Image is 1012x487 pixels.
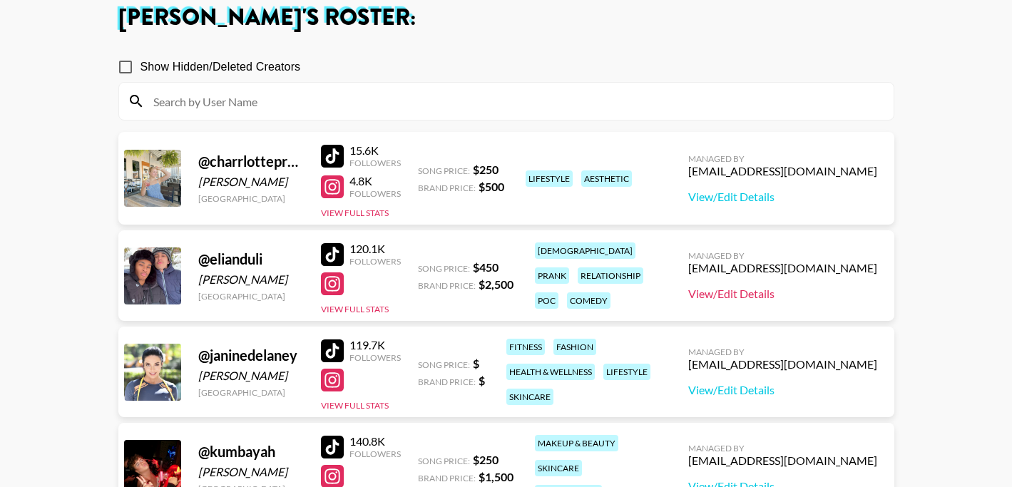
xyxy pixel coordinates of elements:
[349,434,401,448] div: 140.8K
[603,364,650,380] div: lifestyle
[688,153,877,164] div: Managed By
[349,256,401,267] div: Followers
[198,443,304,461] div: @ kumbayah
[418,456,470,466] span: Song Price:
[349,188,401,199] div: Followers
[535,435,618,451] div: makeup & beauty
[535,267,569,284] div: prank
[321,304,389,314] button: View Full Stats
[526,170,573,187] div: lifestyle
[418,473,476,483] span: Brand Price:
[688,453,877,468] div: [EMAIL_ADDRESS][DOMAIN_NAME]
[349,158,401,168] div: Followers
[418,263,470,274] span: Song Price:
[688,164,877,178] div: [EMAIL_ADDRESS][DOMAIN_NAME]
[535,460,582,476] div: skincare
[567,292,610,309] div: comedy
[479,374,485,387] strong: $
[418,165,470,176] span: Song Price:
[688,347,877,357] div: Managed By
[688,261,877,275] div: [EMAIL_ADDRESS][DOMAIN_NAME]
[145,90,885,113] input: Search by User Name
[198,193,304,204] div: [GEOGRAPHIC_DATA]
[535,292,558,309] div: poc
[418,359,470,370] span: Song Price:
[349,143,401,158] div: 15.6K
[473,453,499,466] strong: $ 250
[479,277,513,291] strong: $ 2,500
[198,347,304,364] div: @ janinedelaney
[688,357,877,371] div: [EMAIL_ADDRESS][DOMAIN_NAME]
[535,242,635,259] div: [DEMOGRAPHIC_DATA]
[321,400,389,411] button: View Full Stats
[581,170,632,187] div: aesthetic
[506,364,595,380] div: health & wellness
[349,448,401,459] div: Followers
[349,338,401,352] div: 119.7K
[553,339,596,355] div: fashion
[418,376,476,387] span: Brand Price:
[688,287,877,301] a: View/Edit Details
[688,190,877,204] a: View/Edit Details
[688,250,877,261] div: Managed By
[321,207,389,218] button: View Full Stats
[479,180,504,193] strong: $ 500
[578,267,643,284] div: relationship
[418,280,476,291] span: Brand Price:
[473,163,499,176] strong: $ 250
[140,58,301,76] span: Show Hidden/Deleted Creators
[198,175,304,189] div: [PERSON_NAME]
[198,250,304,268] div: @ elianduli
[418,183,476,193] span: Brand Price:
[473,260,499,274] strong: $ 450
[349,352,401,363] div: Followers
[198,465,304,479] div: [PERSON_NAME]
[349,242,401,256] div: 120.1K
[688,443,877,453] div: Managed By
[198,153,304,170] div: @ charrlottepratt
[506,389,553,405] div: skincare
[688,383,877,397] a: View/Edit Details
[198,272,304,287] div: [PERSON_NAME]
[349,174,401,188] div: 4.8K
[506,339,545,355] div: fitness
[198,291,304,302] div: [GEOGRAPHIC_DATA]
[473,357,479,370] strong: $
[198,369,304,383] div: [PERSON_NAME]
[198,387,304,398] div: [GEOGRAPHIC_DATA]
[118,6,894,29] h1: [PERSON_NAME] 's Roster:
[479,470,513,483] strong: $ 1,500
